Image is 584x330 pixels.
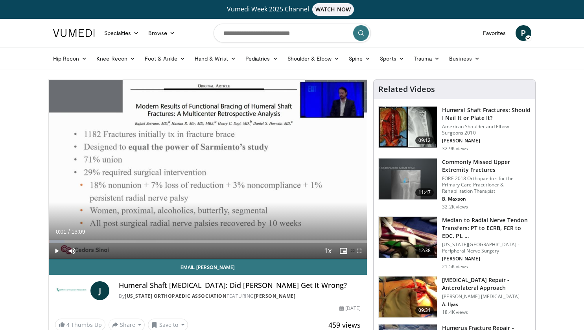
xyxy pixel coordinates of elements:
[442,276,531,292] h3: [MEDICAL_DATA] Repair - Anterolateral Approach
[442,216,531,240] h3: Median to Radial Nerve Tendon Transfers: PT to ECRB, FCR to EDC, PL …
[214,24,371,42] input: Search topics, interventions
[54,3,530,16] a: Vumedi Week 2025 ChannelWATCH NOW
[48,51,92,66] a: Hip Recon
[71,229,85,235] span: 13:09
[442,256,531,262] p: [PERSON_NAME]
[442,309,468,315] p: 18.4K views
[64,243,80,259] button: Mute
[442,196,531,202] p: B. Maxson
[415,188,434,196] span: 11:47
[92,51,140,66] a: Knee Recon
[442,146,468,152] p: 32.9K views
[190,51,241,66] a: Hand & Wrist
[378,85,435,94] h4: Related Videos
[49,240,367,243] div: Progress Bar
[444,51,485,66] a: Business
[344,51,375,66] a: Spine
[125,293,227,299] a: [US_STATE] Orthopaedic Association
[442,124,531,136] p: American Shoulder and Elbow Surgeons 2010
[378,216,531,270] a: 12:38 Median to Radial Nerve Tendon Transfers: PT to ECRB, FCR to EDC, PL … [US_STATE][GEOGRAPHIC...
[53,29,95,37] img: VuMedi Logo
[335,243,351,259] button: Enable picture-in-picture mode
[442,175,531,194] p: FORE 2018 Orthopaedics for the Primary Care Practitioner & Rehabilitation Therapist
[442,138,531,144] p: [PERSON_NAME]
[478,25,511,41] a: Favorites
[254,293,296,299] a: [PERSON_NAME]
[415,306,434,314] span: 09:31
[442,264,468,270] p: 21.5K views
[442,301,531,308] p: A. Ilyas
[90,281,109,300] a: J
[320,243,335,259] button: Playback Rate
[415,247,434,254] span: 12:38
[378,276,531,318] a: 09:31 [MEDICAL_DATA] Repair - Anterolateral Approach [PERSON_NAME] [MEDICAL_DATA] A. Ilyas 18.4K ...
[241,51,283,66] a: Pediatrics
[378,158,531,210] a: 11:47 Commonly Missed Upper Extremity Fractures FORE 2018 Orthopaedics for the Primary Care Pract...
[442,158,531,174] h3: Commonly Missed Upper Extremity Fractures
[379,159,437,199] img: b2c65235-e098-4cd2-ab0f-914df5e3e270.150x105_q85_crop-smart_upscale.jpg
[351,243,367,259] button: Fullscreen
[55,281,88,300] img: California Orthopaedic Association
[442,106,531,122] h3: Humeral Shaft Fractures: Should I Nail It or Plate It?
[99,25,144,41] a: Specialties
[49,243,64,259] button: Play
[119,281,361,290] h4: Humeral Shaft [MEDICAL_DATA]: Did [PERSON_NAME] Get It Wrong?
[379,217,437,258] img: 304908_0001_1.png.150x105_q85_crop-smart_upscale.jpg
[49,80,367,259] video-js: Video Player
[415,136,434,144] span: 09:12
[56,229,66,235] span: 0:01
[409,51,445,66] a: Trauma
[379,277,437,317] img: fd3b349a-9860-460e-a03a-0db36c4d1252.150x105_q85_crop-smart_upscale.jpg
[378,106,531,152] a: 09:12 Humeral Shaft Fractures: Should I Nail It or Plate It? American Shoulder and Elbow Surgeons...
[119,293,361,300] div: By FEATURING
[339,305,361,312] div: [DATE]
[442,204,468,210] p: 32.2K views
[375,51,409,66] a: Sports
[442,293,531,300] p: [PERSON_NAME] [MEDICAL_DATA]
[442,242,531,254] p: [US_STATE][GEOGRAPHIC_DATA] - Peripheral Nerve Surgery
[68,229,70,235] span: /
[140,51,190,66] a: Foot & Ankle
[516,25,531,41] a: P
[328,320,361,330] span: 459 views
[379,107,437,147] img: sot_1.png.150x105_q85_crop-smart_upscale.jpg
[66,321,70,328] span: 4
[283,51,344,66] a: Shoulder & Elbow
[312,3,354,16] span: WATCH NOW
[49,259,367,275] a: Email [PERSON_NAME]
[144,25,180,41] a: Browse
